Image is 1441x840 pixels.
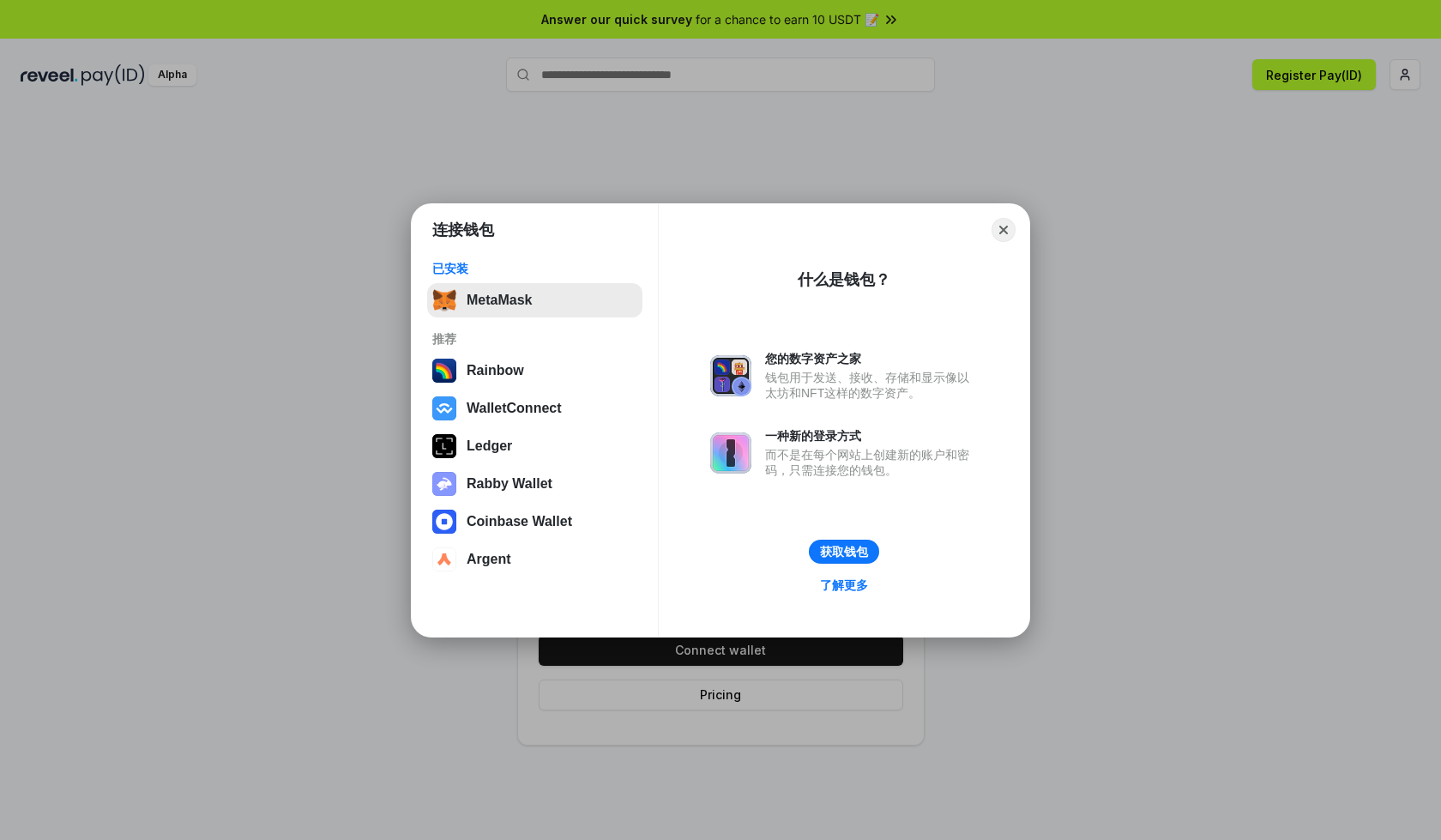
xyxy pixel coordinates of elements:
[427,505,642,539] button: Coinbase Wallet
[427,542,642,577] button: Argent
[427,354,642,388] button: Rainbow
[765,428,978,444] div: 一种新的登录方式
[432,396,456,420] img: svg+xml,%3Csvg%20width%3D%2228%22%20height%3D%2228%22%20viewBox%3D%220%200%2028%2028%22%20fill%3D...
[427,283,642,317] button: MetaMask
[432,331,637,347] div: 推荐
[427,467,642,501] button: Rabby Wallet
[427,391,642,426] button: WalletConnect
[432,472,456,496] img: svg+xml,%3Csvg%20xmlns%3D%22http%3A%2F%2Fwww.w3.org%2F2000%2Fsvg%22%20fill%3D%22none%22%20viewBox...
[432,547,456,571] img: svg+xml,%3Csvg%20width%3D%2228%22%20height%3D%2228%22%20viewBox%3D%220%200%2028%2028%22%20fill%3D...
[432,510,456,534] img: svg+xml,%3Csvg%20width%3D%2228%22%20height%3D%2228%22%20viewBox%3D%220%200%2028%2028%22%20fill%3D...
[467,552,511,567] div: Argent
[467,438,512,454] div: Ledger
[710,432,751,474] img: svg+xml,%3Csvg%20xmlns%3D%22http%3A%2F%2Fwww.w3.org%2F2000%2Fsvg%22%20fill%3D%22none%22%20viewBox...
[765,351,978,366] div: 您的数字资产之家
[432,261,637,276] div: 已安装
[432,359,456,383] img: svg+xml,%3Csvg%20width%3D%22120%22%20height%3D%22120%22%20viewBox%3D%220%200%20120%20120%22%20fil...
[467,293,532,308] div: MetaMask
[467,363,524,378] div: Rainbow
[765,447,978,478] div: 而不是在每个网站上创建新的账户和密码，只需连接您的钱包。
[467,401,562,416] div: WalletConnect
[467,514,572,529] div: Coinbase Wallet
[992,218,1016,242] button: Close
[798,269,890,290] div: 什么是钱包？
[467,476,552,492] div: Rabby Wallet
[820,544,868,559] div: 获取钱包
[820,577,868,593] div: 了解更多
[810,574,878,596] a: 了解更多
[809,540,879,564] button: 获取钱包
[432,288,456,312] img: svg+xml,%3Csvg%20fill%3D%22none%22%20height%3D%2233%22%20viewBox%3D%220%200%2035%2033%22%20width%...
[710,355,751,396] img: svg+xml,%3Csvg%20xmlns%3D%22http%3A%2F%2Fwww.w3.org%2F2000%2Fsvg%22%20fill%3D%22none%22%20viewBox...
[427,429,642,463] button: Ledger
[432,434,456,458] img: svg+xml,%3Csvg%20xmlns%3D%22http%3A%2F%2Fwww.w3.org%2F2000%2Fsvg%22%20width%3D%2228%22%20height%3...
[765,370,978,401] div: 钱包用于发送、接收、存储和显示像以太坊和NFT这样的数字资产。
[432,220,494,240] h1: 连接钱包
